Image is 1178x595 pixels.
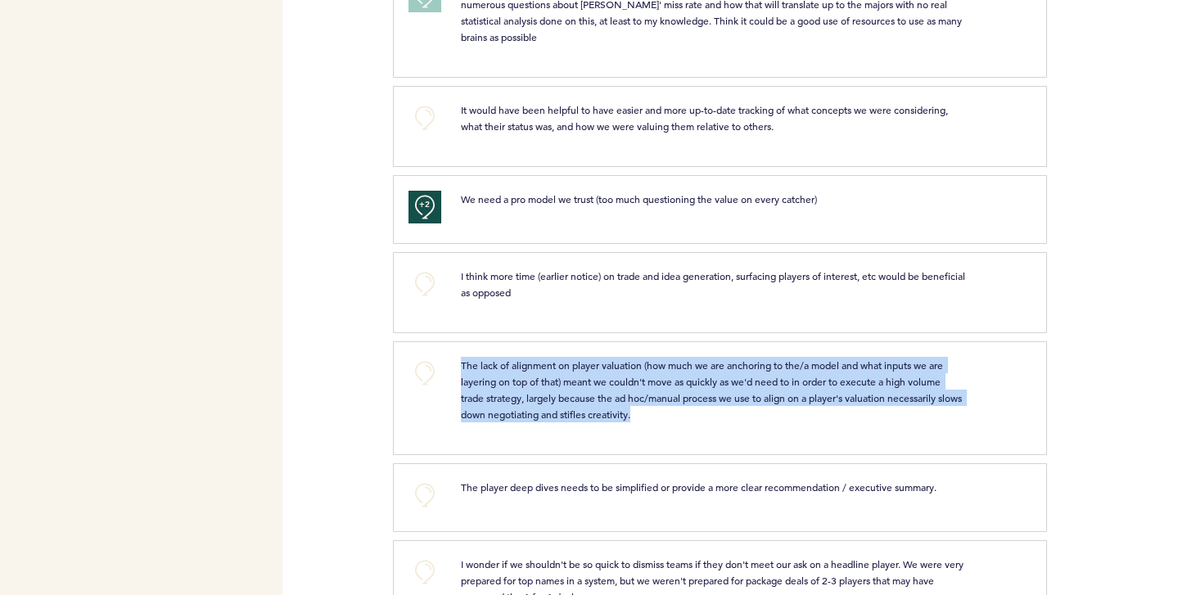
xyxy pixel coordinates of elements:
span: +2 [419,196,431,213]
button: +2 [408,191,441,223]
span: The lack of alignment on player valuation (how much we are anchoring to the/a model and what inpu... [461,358,964,421]
span: We need a pro model we trust (too much questioning the value on every catcher) [461,192,817,205]
span: It would have been helpful to have easier and more up-to-date tracking of what concepts we were c... [461,103,950,133]
span: I think more time (earlier notice) on trade and idea generation, surfacing players of interest, e... [461,269,968,299]
span: The player deep dives needs to be simplified or provide a more clear recommendation / executive s... [461,480,937,494]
